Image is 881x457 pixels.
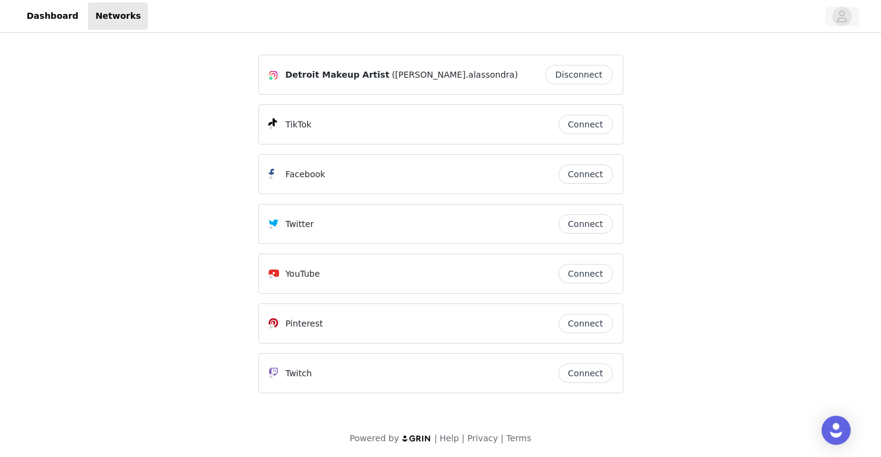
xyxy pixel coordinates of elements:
p: TikTok [286,118,312,131]
div: Open Intercom Messenger [822,416,851,445]
span: Detroit Makeup Artist [286,69,390,81]
a: Dashboard [19,2,85,30]
span: | [461,433,464,443]
p: Twitter [286,218,314,231]
button: Connect [558,264,613,283]
button: Connect [558,214,613,234]
span: | [501,433,504,443]
button: Connect [558,364,613,383]
img: Instagram Icon [269,70,278,80]
p: YouTube [286,268,320,280]
span: ([PERSON_NAME].alassondra) [392,69,518,81]
a: Terms [506,433,531,443]
button: Connect [558,115,613,134]
a: Networks [88,2,148,30]
a: Privacy [467,433,498,443]
span: | [434,433,437,443]
div: avatar [836,7,848,26]
p: Pinterest [286,317,323,330]
p: Facebook [286,168,326,181]
span: Powered by [350,433,399,443]
button: Disconnect [545,65,613,84]
a: Help [440,433,459,443]
p: Twitch [286,367,312,380]
button: Connect [558,164,613,184]
img: logo [401,435,432,442]
button: Connect [558,314,613,333]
